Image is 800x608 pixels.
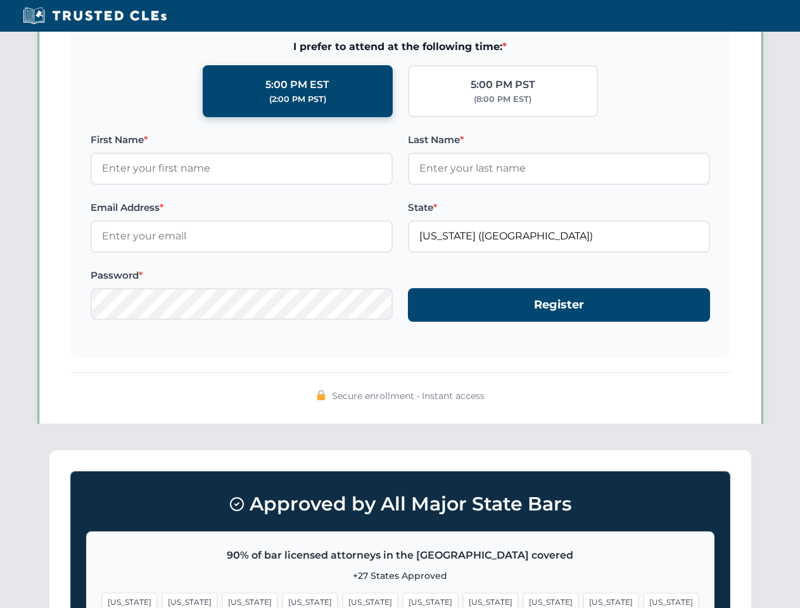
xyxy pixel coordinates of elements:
[408,132,710,148] label: Last Name
[474,93,531,106] div: (8:00 PM EST)
[265,77,329,93] div: 5:00 PM EST
[91,39,710,55] span: I prefer to attend at the following time:
[102,569,699,583] p: +27 States Approved
[102,547,699,564] p: 90% of bar licensed attorneys in the [GEOGRAPHIC_DATA] covered
[19,6,170,25] img: Trusted CLEs
[471,77,535,93] div: 5:00 PM PST
[86,487,714,521] h3: Approved by All Major State Bars
[408,220,710,252] input: Kentucky (KY)
[408,153,710,184] input: Enter your last name
[269,93,326,106] div: (2:00 PM PST)
[91,153,393,184] input: Enter your first name
[91,132,393,148] label: First Name
[408,200,710,215] label: State
[91,220,393,252] input: Enter your email
[91,268,393,283] label: Password
[408,288,710,322] button: Register
[332,389,485,403] span: Secure enrollment • Instant access
[91,200,393,215] label: Email Address
[316,390,326,400] img: 🔒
